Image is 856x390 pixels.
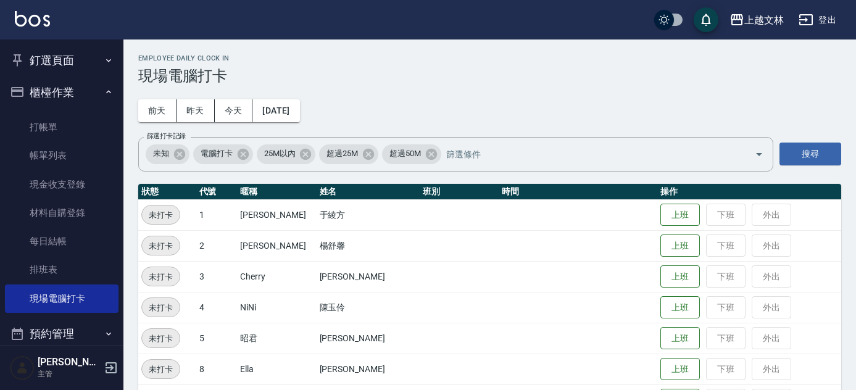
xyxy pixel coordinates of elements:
th: 狀態 [138,184,196,200]
span: 25M以內 [257,147,303,160]
span: 未打卡 [142,270,180,283]
a: 排班表 [5,255,118,284]
a: 現金收支登錄 [5,170,118,199]
img: Person [10,355,35,380]
th: 姓名 [317,184,420,200]
td: [PERSON_NAME] [237,230,316,261]
td: 昭君 [237,323,316,354]
p: 主管 [38,368,101,380]
td: 于綾方 [317,199,420,230]
h2: Employee Daily Clock In [138,54,841,62]
td: 8 [196,354,238,384]
button: 上越文林 [725,7,789,33]
td: 5 [196,323,238,354]
td: [PERSON_NAME] [237,199,316,230]
span: 電腦打卡 [193,147,240,160]
button: 登出 [794,9,841,31]
button: 櫃檯作業 [5,77,118,109]
td: Ella [237,354,316,384]
td: 1 [196,199,238,230]
span: 未打卡 [142,209,180,222]
div: 電腦打卡 [193,144,253,164]
a: 打帳單 [5,113,118,141]
input: 篩選條件 [443,143,733,165]
div: 25M以內 [257,144,316,164]
button: [DATE] [252,99,299,122]
div: 超過50M [382,144,441,164]
a: 現場電腦打卡 [5,284,118,313]
button: 上班 [660,327,700,350]
div: 未知 [146,144,189,164]
button: 上班 [660,265,700,288]
div: 上越文林 [744,12,784,28]
button: 釘選頁面 [5,44,118,77]
button: save [694,7,718,32]
td: 楊舒馨 [317,230,420,261]
th: 時間 [499,184,657,200]
button: 上班 [660,296,700,319]
button: 昨天 [177,99,215,122]
span: 未打卡 [142,301,180,314]
button: 搜尋 [779,143,841,165]
td: [PERSON_NAME] [317,354,420,384]
span: 超過50M [382,147,428,160]
button: 預約管理 [5,318,118,350]
img: Logo [15,11,50,27]
button: 今天 [215,99,253,122]
span: 未打卡 [142,363,180,376]
h3: 現場電腦打卡 [138,67,841,85]
th: 班別 [420,184,499,200]
button: 上班 [660,204,700,226]
a: 每日結帳 [5,227,118,255]
span: 未打卡 [142,332,180,345]
th: 暱稱 [237,184,316,200]
a: 帳單列表 [5,141,118,170]
button: 前天 [138,99,177,122]
td: 4 [196,292,238,323]
td: 3 [196,261,238,292]
span: 未打卡 [142,239,180,252]
th: 代號 [196,184,238,200]
span: 未知 [146,147,177,160]
div: 超過25M [319,144,378,164]
button: Open [749,144,769,164]
td: Cherry [237,261,316,292]
a: 材料自購登錄 [5,199,118,227]
span: 超過25M [319,147,365,160]
td: [PERSON_NAME] [317,261,420,292]
th: 操作 [657,184,841,200]
label: 篩選打卡記錄 [147,131,186,141]
td: NiNi [237,292,316,323]
td: [PERSON_NAME] [317,323,420,354]
button: 上班 [660,234,700,257]
button: 上班 [660,358,700,381]
td: 陳玉伶 [317,292,420,323]
td: 2 [196,230,238,261]
h5: [PERSON_NAME] [38,356,101,368]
